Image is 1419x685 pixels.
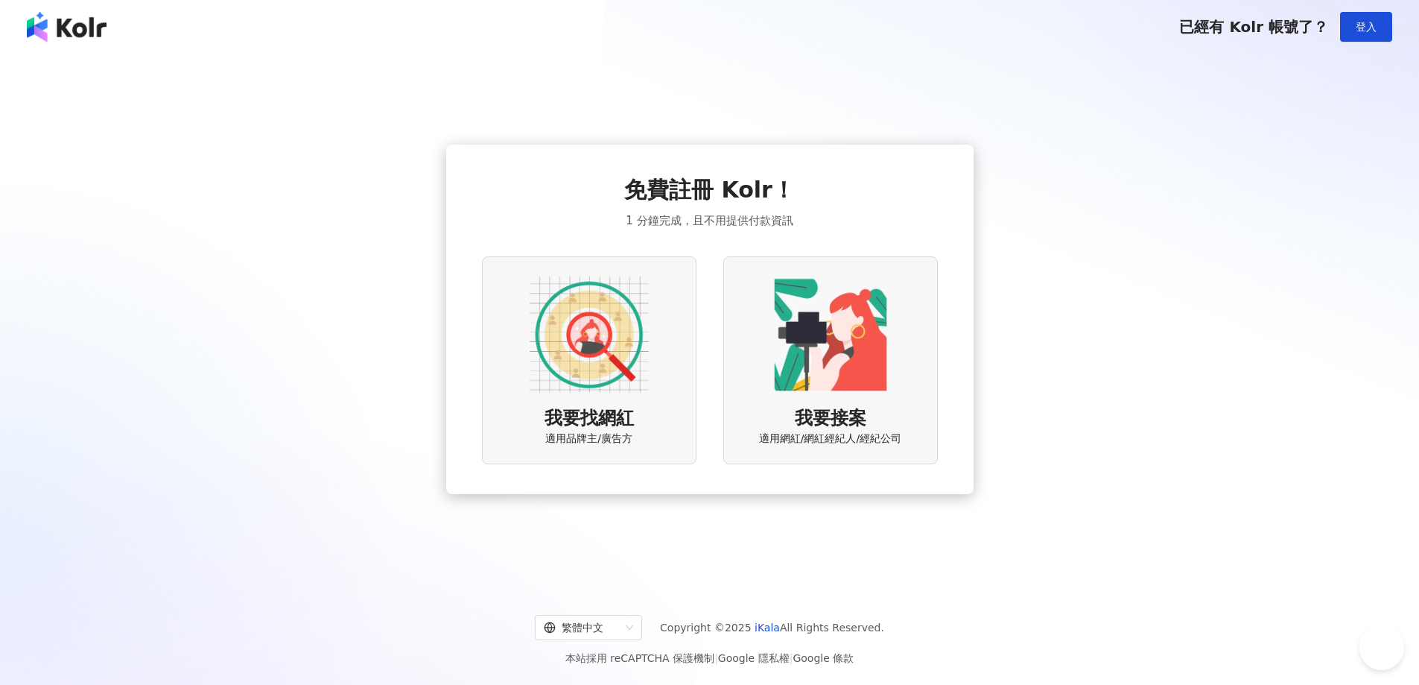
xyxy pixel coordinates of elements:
span: | [714,652,718,664]
span: | [790,652,793,664]
img: KOL identity option [771,275,890,394]
a: Google 條款 [793,652,854,664]
span: 我要接案 [795,406,866,432]
img: AD identity option [530,275,649,394]
span: Copyright © 2025 All Rights Reserved. [660,619,884,637]
span: 我要找網紅 [545,406,634,432]
span: 1 分鐘完成，且不用提供付款資訊 [626,212,793,230]
span: 適用品牌主/廣告方 [545,432,632,446]
span: 本站採用 reCAPTCHA 保護機制 [565,649,854,667]
a: iKala [755,622,780,634]
span: 登入 [1356,21,1377,33]
button: 登入 [1340,12,1392,42]
a: Google 隱私權 [718,652,790,664]
img: logo [27,12,107,42]
span: 免費註冊 Kolr！ [624,174,795,206]
div: 繁體中文 [544,616,620,640]
span: 適用網紅/網紅經紀人/經紀公司 [759,432,901,446]
iframe: Help Scout Beacon - Open [1359,625,1404,670]
span: 已經有 Kolr 帳號了？ [1179,18,1328,36]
